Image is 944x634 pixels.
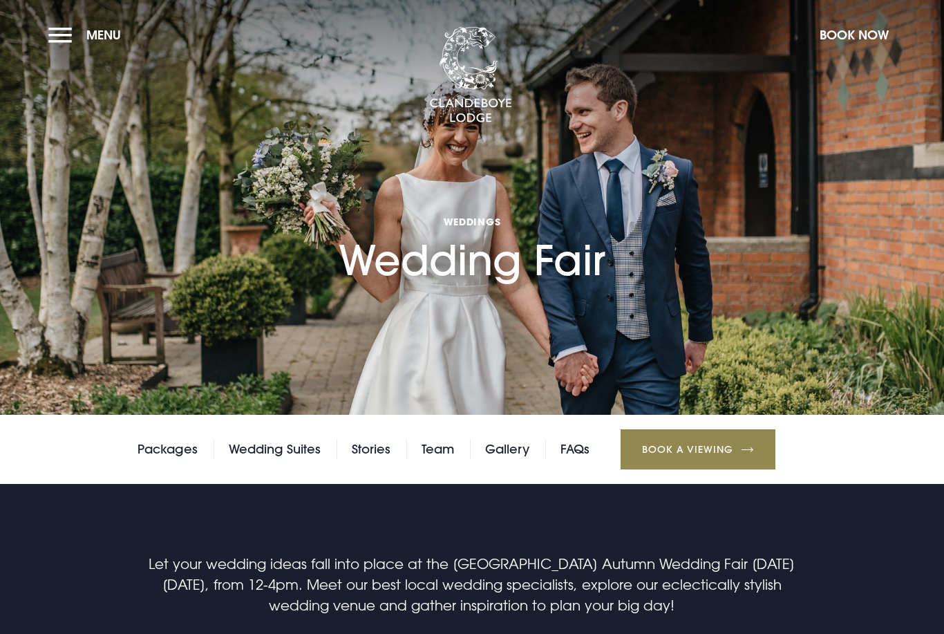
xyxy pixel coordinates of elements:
[352,439,390,460] a: Stories
[229,439,321,460] a: Wedding Suites
[339,137,605,285] h1: Wedding Fair
[48,20,128,50] button: Menu
[485,439,529,460] a: Gallery
[339,215,605,228] span: Weddings
[138,439,198,460] a: Packages
[621,429,775,469] a: Book a Viewing
[422,439,454,460] a: Team
[143,553,801,615] p: Let your wedding ideas fall into place at the [GEOGRAPHIC_DATA] Autumn Wedding Fair [DATE][DATE],...
[813,20,896,50] button: Book Now
[429,27,512,124] img: Clandeboye Lodge
[560,439,589,460] a: FAQs
[86,27,121,43] span: Menu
